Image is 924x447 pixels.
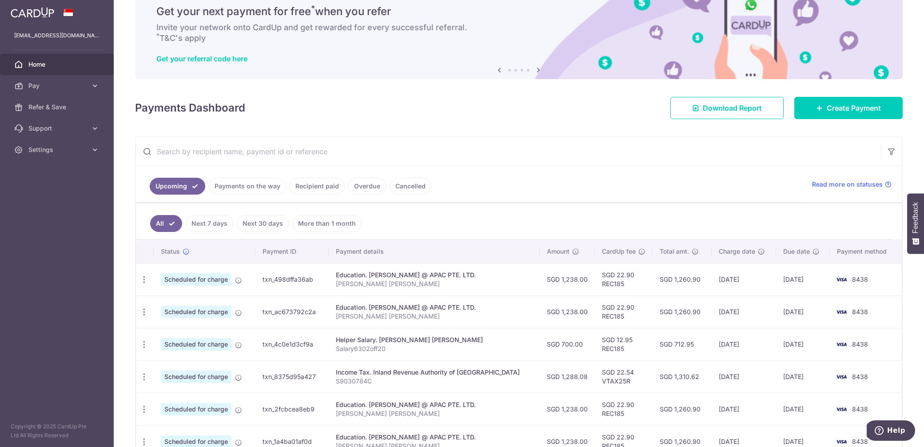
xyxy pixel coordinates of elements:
span: Settings [28,145,87,154]
span: Read more on statuses [812,180,883,189]
td: [DATE] [776,263,830,295]
h4: Payments Dashboard [135,100,245,116]
div: Education. [PERSON_NAME] @ APAC PTE. LTD. [336,433,533,442]
span: Support [28,124,87,133]
a: Get your referral code here [156,54,247,63]
td: txn_2fcbcea8eb9 [255,393,329,425]
a: Create Payment [794,97,903,119]
span: Download Report [703,103,762,113]
div: Education. [PERSON_NAME] @ APAC PTE. LTD. [336,400,533,409]
span: 8438 [852,275,868,283]
th: Payment method [830,240,902,263]
a: Upcoming [150,178,205,195]
td: [DATE] [712,393,776,425]
td: SGD 22.90 REC185 [595,263,653,295]
td: SGD 22.90 REC185 [595,393,653,425]
td: SGD 1,288.08 [540,360,595,393]
img: Bank Card [832,436,850,447]
p: S9030784C [336,377,533,386]
a: More than 1 month [292,215,362,232]
td: [DATE] [712,328,776,360]
td: [DATE] [776,295,830,328]
img: Bank Card [832,339,850,350]
td: [DATE] [712,360,776,393]
td: txn_498dffa36ab [255,263,329,295]
td: SGD 712.95 [653,328,711,360]
span: Create Payment [827,103,881,113]
span: CardUp fee [602,247,636,256]
td: [DATE] [776,360,830,393]
td: [DATE] [776,393,830,425]
p: [EMAIL_ADDRESS][DOMAIN_NAME] [14,31,100,40]
th: Payment details [329,240,540,263]
span: Feedback [912,202,920,233]
td: txn_4c0e1d3cf9a [255,328,329,360]
td: txn_8375d95a427 [255,360,329,393]
p: Salary6302off20 [336,344,533,353]
td: SGD 22.54 VTAX25R [595,360,653,393]
a: Download Report [670,97,784,119]
span: Total amt. [660,247,689,256]
button: Feedback - Show survey [907,193,924,254]
a: Overdue [348,178,386,195]
span: Scheduled for charge [161,338,231,351]
span: Amount [547,247,570,256]
span: Scheduled for charge [161,306,231,318]
p: [PERSON_NAME] [PERSON_NAME] [336,409,533,418]
th: Payment ID [255,240,329,263]
span: Home [28,60,87,69]
a: Next 30 days [237,215,289,232]
div: Education. [PERSON_NAME] @ APAC PTE. LTD. [336,303,533,312]
span: 8438 [852,340,868,348]
td: SGD 1,310.62 [653,360,711,393]
h6: Invite your network onto CardUp and get rewarded for every successful referral. T&C's apply [156,22,881,44]
img: Bank Card [832,371,850,382]
span: Due date [783,247,810,256]
td: [DATE] [712,295,776,328]
span: Scheduled for charge [161,403,231,415]
p: [PERSON_NAME] [PERSON_NAME] [336,312,533,321]
td: [DATE] [712,263,776,295]
div: Helper Salary. [PERSON_NAME] [PERSON_NAME] [336,335,533,344]
td: SGD 1,260.90 [653,295,711,328]
a: Next 7 days [186,215,233,232]
span: Pay [28,81,87,90]
span: Scheduled for charge [161,371,231,383]
a: Read more on statuses [812,180,892,189]
span: 8438 [852,438,868,445]
img: Bank Card [832,274,850,285]
td: SGD 1,238.00 [540,393,595,425]
input: Search by recipient name, payment id or reference [135,137,881,166]
td: SGD 22.90 REC185 [595,295,653,328]
iframe: Opens a widget where you can find more information [867,420,915,443]
img: CardUp [11,7,54,18]
span: Scheduled for charge [161,273,231,286]
img: Bank Card [832,404,850,415]
td: txn_ac673792c2a [255,295,329,328]
span: Refer & Save [28,103,87,112]
h5: Get your next payment for free when you refer [156,4,881,19]
td: SGD 1,238.00 [540,295,595,328]
div: Education. [PERSON_NAME] @ APAC PTE. LTD. [336,271,533,279]
p: [PERSON_NAME] [PERSON_NAME] [336,279,533,288]
img: Bank Card [832,307,850,317]
td: SGD 1,260.90 [653,393,711,425]
a: Payments on the way [209,178,286,195]
td: SGD 12.95 REC185 [595,328,653,360]
a: Recipient paid [290,178,345,195]
span: Charge date [719,247,755,256]
td: SGD 1,260.90 [653,263,711,295]
span: 8438 [852,308,868,315]
a: Cancelled [390,178,431,195]
span: 8438 [852,373,868,380]
a: All [150,215,182,232]
span: Status [161,247,180,256]
td: SGD 1,238.00 [540,263,595,295]
td: SGD 700.00 [540,328,595,360]
span: 8438 [852,405,868,413]
div: Income Tax. Inland Revenue Authority of [GEOGRAPHIC_DATA] [336,368,533,377]
td: [DATE] [776,328,830,360]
